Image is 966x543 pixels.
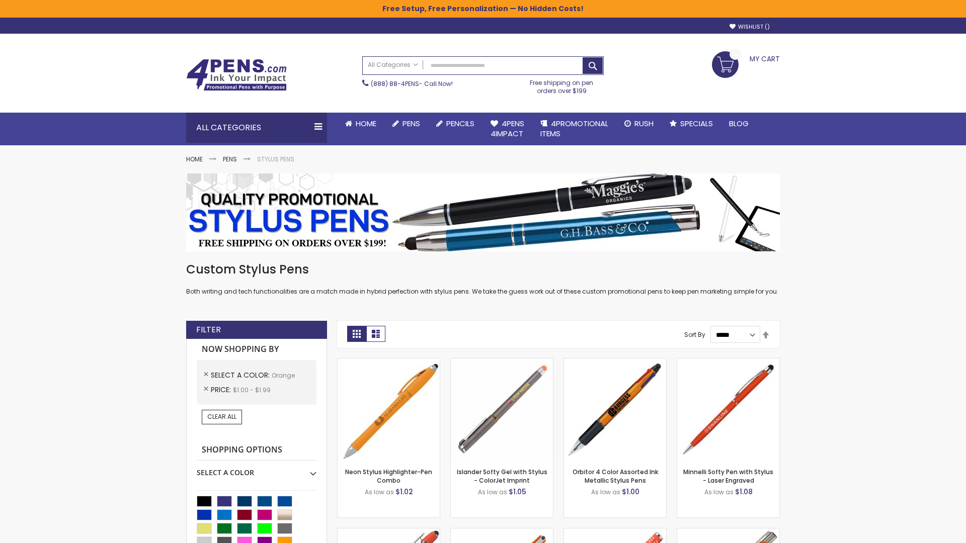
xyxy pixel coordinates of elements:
[197,461,316,478] div: Select A Color
[337,113,384,135] a: Home
[371,79,419,88] a: (888) 88-4PENS
[197,339,316,360] strong: Now Shopping by
[272,371,295,380] span: Orange
[338,528,440,536] a: 4P-MS8B-Orange
[704,488,734,496] span: As low as
[564,358,666,367] a: Orbitor 4 Color Assorted Ink Metallic Stylus Pens-Orange
[683,468,773,484] a: Minnelli Softy Pen with Stylus - Laser Engraved
[622,487,639,497] span: $1.00
[428,113,482,135] a: Pencils
[662,113,721,135] a: Specials
[395,487,413,497] span: $1.02
[365,488,394,496] span: As low as
[729,118,749,129] span: Blog
[451,358,553,367] a: Islander Softy Gel with Stylus - ColorJet Imprint-Orange
[347,326,366,342] strong: Grid
[684,330,705,339] label: Sort By
[564,528,666,536] a: Marin Softy Pen with Stylus - Laser Engraved-Orange
[207,412,236,421] span: Clear All
[186,173,780,251] img: Stylus Pens
[735,487,753,497] span: $1.08
[371,79,453,88] span: - Call Now!
[211,385,233,395] span: Price
[491,118,524,139] span: 4Pens 4impact
[457,468,547,484] a: Islander Softy Gel with Stylus - ColorJet Imprint
[451,358,553,461] img: Islander Softy Gel with Stylus - ColorJet Imprint-Orange
[186,155,203,163] a: Home
[591,488,620,496] span: As low as
[223,155,237,163] a: Pens
[186,59,287,91] img: 4Pens Custom Pens and Promotional Products
[202,410,242,424] a: Clear All
[677,358,779,367] a: Minnelli Softy Pen with Stylus - Laser Engraved-Orange
[186,261,780,278] h1: Custom Stylus Pens
[186,261,780,296] div: Both writing and tech functionalities are a match made in hybrid perfection with stylus pens. We ...
[677,358,779,461] img: Minnelli Softy Pen with Stylus - Laser Engraved-Orange
[451,528,553,536] a: Avendale Velvet Touch Stylus Gel Pen-Orange
[356,118,376,129] span: Home
[257,155,294,163] strong: Stylus Pens
[368,61,418,69] span: All Categories
[721,113,757,135] a: Blog
[520,75,604,95] div: Free shipping on pen orders over $199
[478,488,507,496] span: As low as
[211,370,272,380] span: Select A Color
[233,386,271,394] span: $1.00 - $1.99
[186,113,327,143] div: All Categories
[482,113,532,145] a: 4Pens4impact
[573,468,658,484] a: Orbitor 4 Color Assorted Ink Metallic Stylus Pens
[540,118,608,139] span: 4PROMOTIONAL ITEMS
[680,118,713,129] span: Specials
[197,439,316,461] strong: Shopping Options
[403,118,420,129] span: Pens
[345,468,432,484] a: Neon Stylus Highlighter-Pen Combo
[564,358,666,461] img: Orbitor 4 Color Assorted Ink Metallic Stylus Pens-Orange
[616,113,662,135] a: Rush
[196,324,221,335] strong: Filter
[509,487,526,497] span: $1.05
[446,118,474,129] span: Pencils
[338,358,440,367] a: Neon Stylus Highlighter-Pen Combo-Orange
[363,57,423,73] a: All Categories
[677,528,779,536] a: Tres-Chic Softy Brights with Stylus Pen - Laser-Orange
[338,358,440,461] img: Neon Stylus Highlighter-Pen Combo-Orange
[384,113,428,135] a: Pens
[634,118,654,129] span: Rush
[532,113,616,145] a: 4PROMOTIONALITEMS
[730,23,770,31] a: Wishlist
